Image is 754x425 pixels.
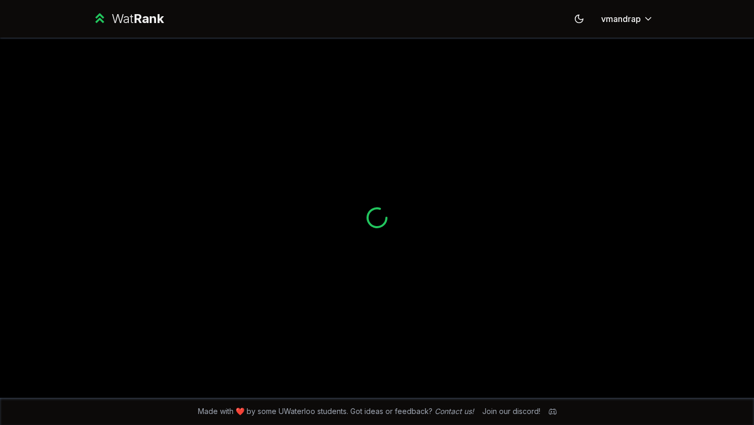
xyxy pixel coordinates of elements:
[601,13,641,25] span: vmandrap
[593,9,662,28] button: vmandrap
[112,10,164,27] div: Wat
[198,406,474,417] span: Made with ❤️ by some UWaterloo students. Got ideas or feedback?
[134,11,164,26] span: Rank
[92,10,164,27] a: WatRank
[435,407,474,416] a: Contact us!
[482,406,540,417] div: Join our discord!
